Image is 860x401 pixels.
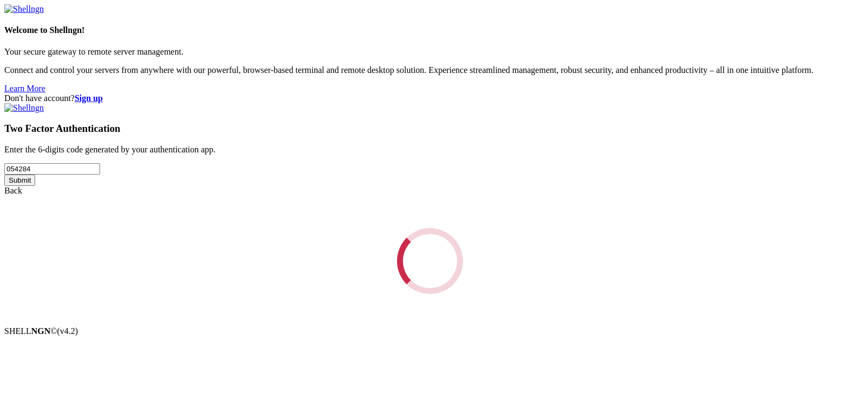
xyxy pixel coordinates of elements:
h4: Welcome to Shellngn! [4,25,856,35]
a: Learn More [4,84,45,93]
input: Submit [4,175,35,186]
img: Shellngn [4,103,44,113]
a: Sign up [75,93,103,103]
img: Shellngn [4,4,44,14]
span: 4.2.0 [57,326,78,336]
div: Don't have account? [4,93,856,103]
h3: Two Factor Authentication [4,123,856,135]
b: NGN [31,326,51,336]
input: Two factor code [4,163,100,175]
p: Your secure gateway to remote server management. [4,47,856,57]
span: SHELL © [4,326,78,336]
div: Loading... [392,223,469,300]
p: Connect and control your servers from anywhere with our powerful, browser-based terminal and remo... [4,65,856,75]
p: Enter the 6-digits code generated by your authentication app. [4,145,856,155]
a: Back [4,186,22,195]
